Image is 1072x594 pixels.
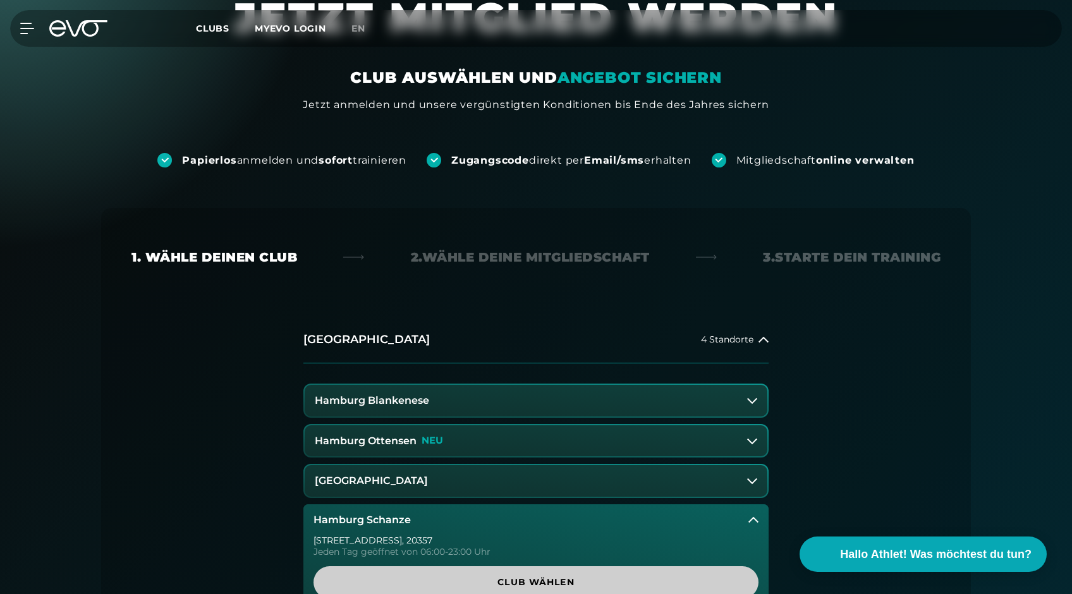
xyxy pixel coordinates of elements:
[351,21,381,36] a: en
[314,514,411,526] h3: Hamburg Schanze
[314,547,758,556] div: Jeden Tag geöffnet von 06:00-23:00 Uhr
[319,154,353,166] strong: sofort
[196,22,255,34] a: Clubs
[350,68,721,88] div: CLUB AUSWÄHLEN UND
[701,335,753,344] span: 4 Standorte
[255,23,326,34] a: MYEVO LOGIN
[840,546,1032,563] span: Hallo Athlet! Was möchtest du tun?
[303,504,769,536] button: Hamburg Schanze
[584,154,644,166] strong: Email/sms
[305,425,767,457] button: Hamburg OttensenNEU
[303,332,430,348] h2: [GEOGRAPHIC_DATA]
[314,536,758,545] div: [STREET_ADDRESS] , 20357
[305,385,767,416] button: Hamburg Blankenese
[131,248,297,266] div: 1. Wähle deinen Club
[315,475,428,487] h3: [GEOGRAPHIC_DATA]
[315,395,429,406] h3: Hamburg Blankenese
[411,248,650,266] div: 2. Wähle deine Mitgliedschaft
[800,536,1047,572] button: Hallo Athlet! Was möchtest du tun?
[305,465,767,497] button: [GEOGRAPHIC_DATA]
[196,23,229,34] span: Clubs
[451,154,691,167] div: direkt per erhalten
[351,23,365,34] span: en
[315,435,417,447] h3: Hamburg Ottensen
[736,154,915,167] div: Mitgliedschaft
[451,154,529,166] strong: Zugangscode
[182,154,406,167] div: anmelden und trainieren
[182,154,236,166] strong: Papierlos
[557,68,722,87] em: ANGEBOT SICHERN
[303,97,769,112] div: Jetzt anmelden und unsere vergünstigten Konditionen bis Ende des Jahres sichern
[422,435,443,446] p: NEU
[303,317,769,363] button: [GEOGRAPHIC_DATA]4 Standorte
[344,576,728,589] span: Club wählen
[816,154,915,166] strong: online verwalten
[763,248,941,266] div: 3. Starte dein Training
